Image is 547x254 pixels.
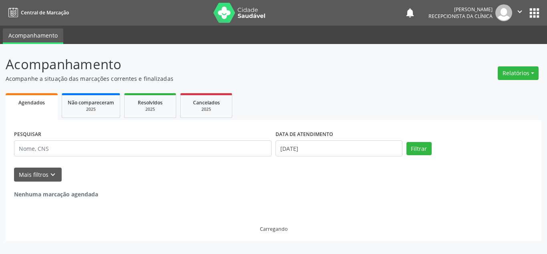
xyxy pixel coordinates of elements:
[14,140,271,156] input: Nome, CNS
[3,28,63,44] a: Acompanhamento
[527,6,541,20] button: apps
[406,142,432,156] button: Filtrar
[495,4,512,21] img: img
[6,54,381,74] p: Acompanhamento
[130,106,170,112] div: 2025
[428,6,493,13] div: [PERSON_NAME]
[186,106,226,112] div: 2025
[498,66,539,80] button: Relatórios
[512,4,527,21] button: 
[14,168,62,182] button: Mais filtroskeyboard_arrow_down
[260,226,288,232] div: Carregando
[14,128,41,141] label: PESQUISAR
[18,99,45,106] span: Agendados
[404,7,416,18] button: notifications
[6,74,381,83] p: Acompanhe a situação das marcações correntes e finalizadas
[193,99,220,106] span: Cancelados
[276,140,402,156] input: Selecione um intervalo
[68,106,114,112] div: 2025
[14,190,98,198] strong: Nenhuma marcação agendada
[6,6,69,19] a: Central de Marcação
[68,99,114,106] span: Não compareceram
[276,128,333,141] label: DATA DE ATENDIMENTO
[21,9,69,16] span: Central de Marcação
[48,170,57,179] i: keyboard_arrow_down
[428,13,493,20] span: Recepcionista da clínica
[138,99,163,106] span: Resolvidos
[515,7,524,16] i: 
